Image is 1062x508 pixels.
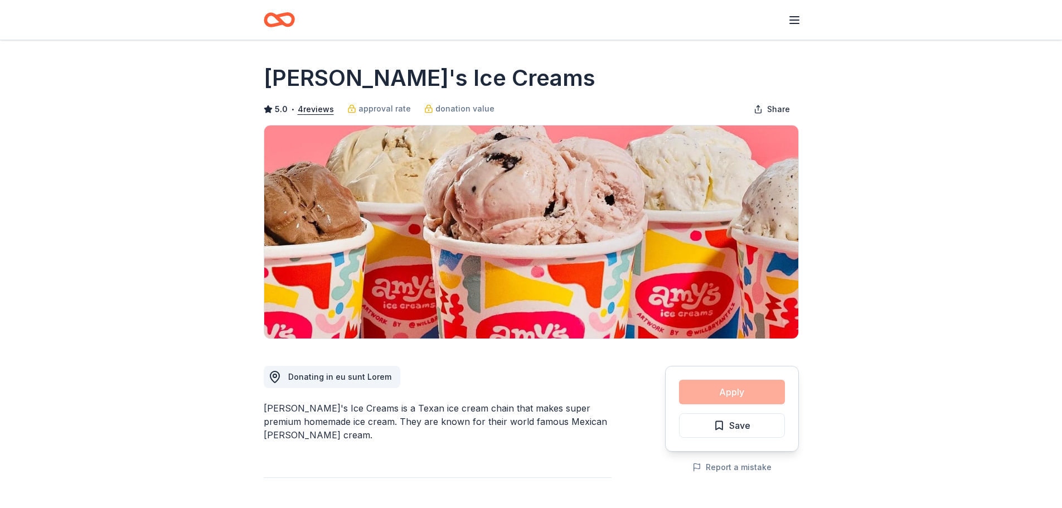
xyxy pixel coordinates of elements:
[290,105,294,114] span: •
[347,102,411,115] a: approval rate
[264,7,295,33] a: Home
[298,103,334,116] button: 4reviews
[679,413,785,438] button: Save
[264,125,798,338] img: Image for Amy's Ice Creams
[424,102,494,115] a: donation value
[264,401,612,442] div: [PERSON_NAME]'s Ice Creams is a Texan ice cream chain that makes super premium homemade ice cream...
[767,103,790,116] span: Share
[275,103,288,116] span: 5.0
[729,418,750,433] span: Save
[358,102,411,115] span: approval rate
[264,62,595,94] h1: [PERSON_NAME]'s Ice Creams
[435,102,494,115] span: donation value
[288,372,391,381] span: Donating in eu sunt Lorem
[692,461,772,474] button: Report a mistake
[745,98,799,120] button: Share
